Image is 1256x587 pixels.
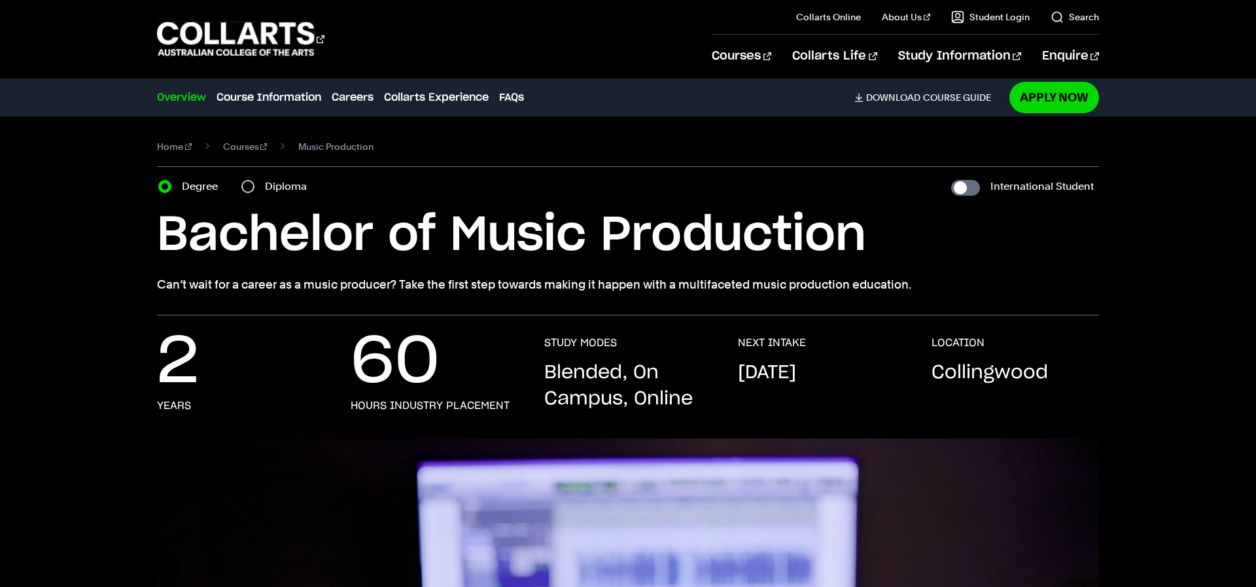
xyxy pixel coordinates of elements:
div: Go to homepage [157,20,324,58]
a: Courses [223,137,268,156]
a: Study Information [898,35,1021,78]
a: Enquire [1042,35,1099,78]
a: DownloadCourse Guide [854,92,1002,103]
h3: LOCATION [932,336,985,349]
a: Search [1051,10,1099,24]
a: Collarts Online [796,10,861,24]
a: Collarts Experience [384,90,489,105]
label: Diploma [265,177,315,196]
a: FAQs [499,90,524,105]
a: Apply Now [1009,82,1099,113]
h3: Years [157,399,191,412]
label: Degree [182,177,226,196]
h3: STUDY MODES [544,336,617,349]
p: 2 [157,336,199,389]
a: Student Login [951,10,1030,24]
p: 60 [351,336,440,389]
h3: NEXT INTAKE [738,336,806,349]
p: Can’t wait for a career as a music producer? Take the first step towards making it happen with a ... [157,276,1099,294]
span: Music Production [298,137,374,156]
span: Download [866,92,920,103]
a: Overview [157,90,206,105]
a: Courses [712,35,771,78]
p: [DATE] [738,360,796,386]
p: Blended, On Campus, Online [544,360,712,412]
p: Collingwood [932,360,1048,386]
h1: Bachelor of Music Production [157,206,1099,265]
a: Collarts Life [792,35,877,78]
a: Home [157,137,192,156]
h3: hours industry placement [351,399,510,412]
a: Course Information [217,90,321,105]
a: About Us [882,10,930,24]
label: International Student [990,177,1094,196]
a: Careers [332,90,374,105]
